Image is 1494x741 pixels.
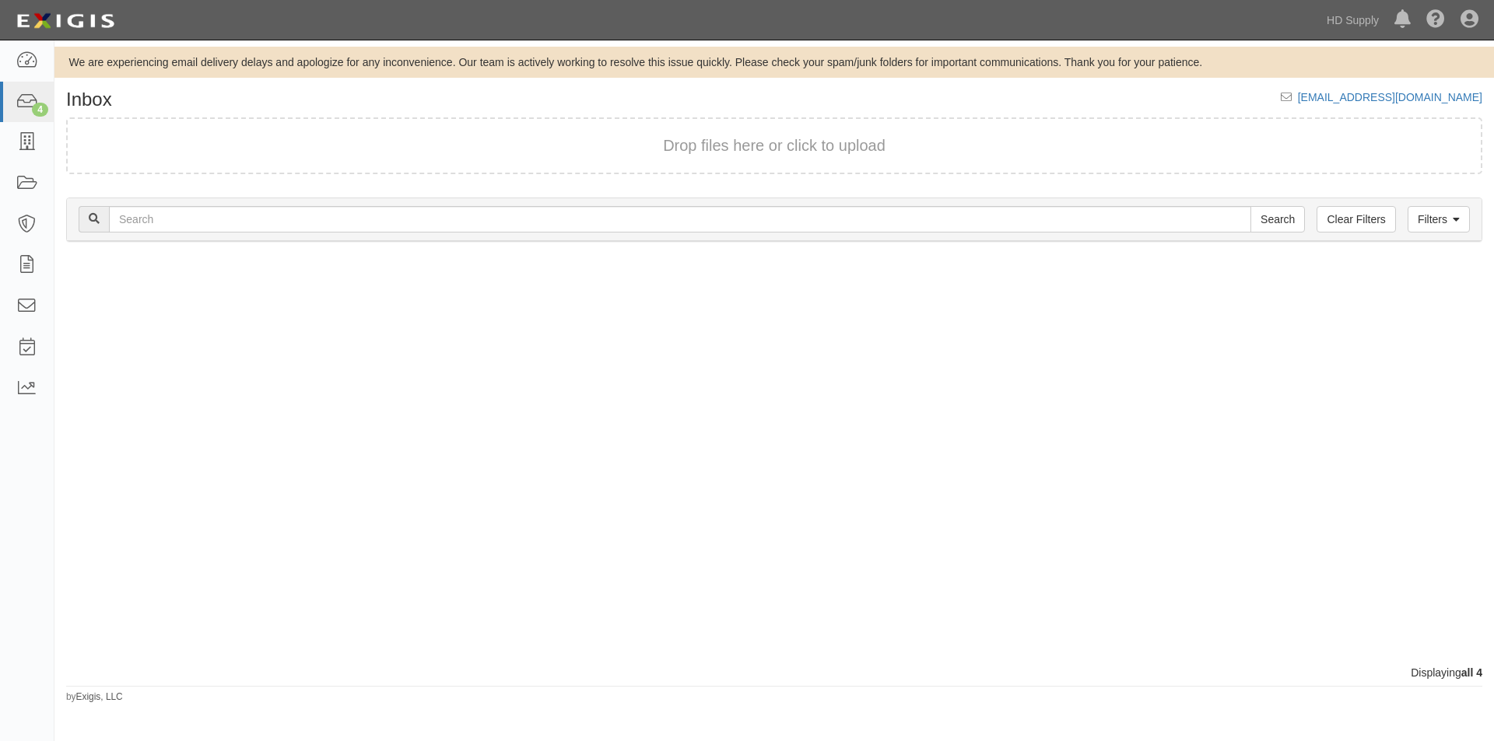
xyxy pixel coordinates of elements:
[76,691,123,702] a: Exigis, LLC
[1317,206,1395,232] a: Clear Filters
[109,206,1251,232] input: Search
[66,89,112,110] h1: Inbox
[32,103,48,117] div: 4
[1408,206,1470,232] a: Filters
[1461,666,1482,679] b: all 4
[1426,11,1445,30] i: Help Center - Complianz
[1298,91,1482,103] a: [EMAIL_ADDRESS][DOMAIN_NAME]
[66,690,123,704] small: by
[54,665,1494,680] div: Displaying
[1319,5,1387,36] a: HD Supply
[663,135,886,157] button: Drop files here or click to upload
[12,7,119,35] img: logo-5460c22ac91f19d4615b14bd174203de0afe785f0fc80cf4dbbc73dc1793850b.png
[54,54,1494,70] div: We are experiencing email delivery delays and apologize for any inconvenience. Our team is active...
[1250,206,1305,232] input: Search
